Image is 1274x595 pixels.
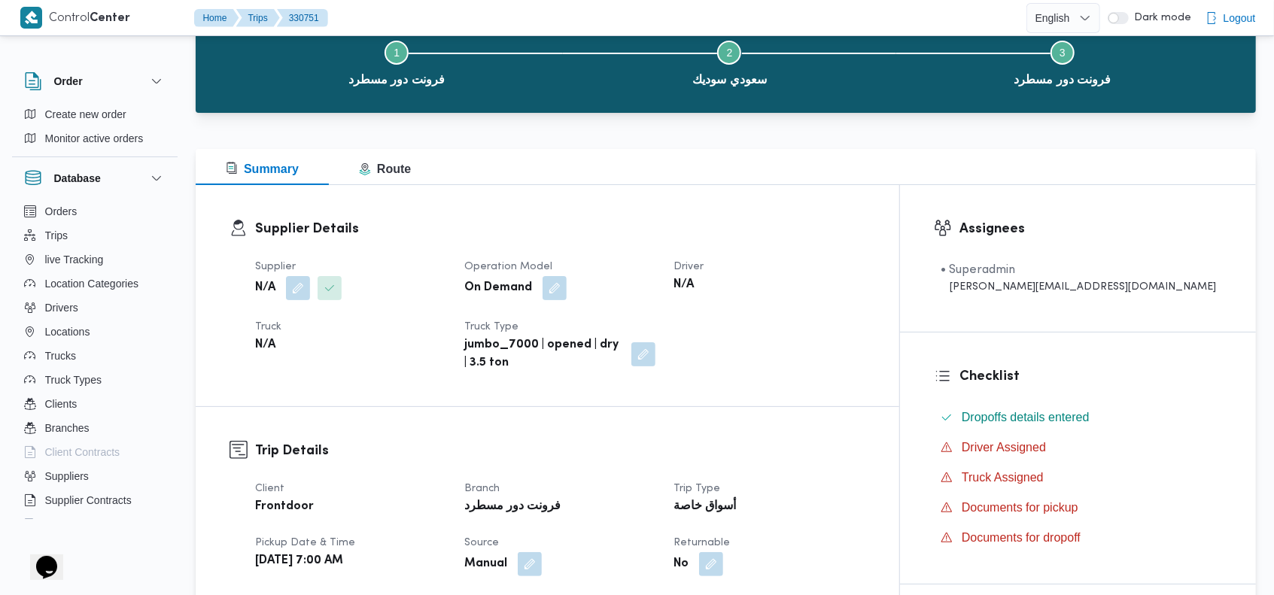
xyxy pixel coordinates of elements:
h3: Order [54,72,83,90]
h3: Supplier Details [255,219,865,239]
iframe: chat widget [15,535,63,580]
span: Locations [45,323,90,341]
span: Summary [226,162,299,175]
img: X8yXhbKr1z7QwAAAABJRU5ErkJggg== [20,7,42,29]
button: Home [194,9,239,27]
h3: Trip Details [255,441,865,461]
span: Monitor active orders [45,129,144,147]
b: No [673,555,689,573]
span: Trucks [45,347,76,365]
span: Client Contracts [45,443,120,461]
button: فرونت دور مسطرد [230,23,563,101]
span: Driver [673,262,704,272]
div: Database [12,199,178,525]
span: Dropoffs details entered [962,411,1090,423]
span: 1 [394,47,400,59]
button: Devices [18,512,172,536]
b: Frontdoor [255,498,314,516]
span: فرونت دور مسطرد [348,71,445,89]
button: سعودي سوديك [563,23,895,101]
span: Logout [1224,9,1256,27]
span: Pickup date & time [255,538,355,548]
span: Trips [45,226,68,244]
div: [PERSON_NAME][EMAIL_ADDRESS][DOMAIN_NAME] [941,279,1216,295]
span: Branch [464,484,500,493]
span: Client [255,484,284,493]
button: Drivers [18,296,172,320]
b: N/A [255,336,275,354]
div: Order [12,102,178,156]
button: Trucks [18,344,172,368]
button: فرونت دور مسطرد [896,23,1229,101]
button: Dropoffs details entered [935,405,1222,430]
button: Documents for pickup [935,496,1222,520]
span: Create new order [45,105,126,123]
button: Trips [18,223,172,247]
span: Supplier [255,262,296,272]
span: Truck Types [45,371,102,389]
span: سعودي سوديك [692,71,766,89]
button: Database [24,169,166,187]
button: 330751 [277,9,328,27]
button: Suppliers [18,464,172,488]
span: Location Categories [45,275,139,293]
button: Truck Assigned [935,466,1222,490]
span: Trip Type [673,484,720,493]
span: Branches [45,419,90,437]
h3: Assignees [959,219,1222,239]
span: • Superadmin mohamed.nabil@illa.com.eg [941,261,1216,295]
b: Center [90,13,131,24]
span: Driver Assigned [962,441,1046,454]
span: Clients [45,395,78,413]
b: N/A [255,279,275,297]
span: Driver Assigned [962,439,1046,457]
span: live Tracking [45,250,104,269]
span: Truck Type [464,322,518,332]
span: Drivers [45,299,78,317]
button: Branches [18,416,172,440]
span: Documents for pickup [962,499,1078,517]
span: Source [464,538,499,548]
button: Trips [236,9,280,27]
span: Documents for dropoff [962,529,1081,547]
button: Driver Assigned [935,436,1222,460]
b: jumbo_7000 | opened | dry | 3.5 ton [464,336,621,372]
span: 2 [727,47,733,59]
span: Orders [45,202,78,220]
span: Dropoffs details entered [962,408,1090,427]
button: Monitor active orders [18,126,172,150]
button: Locations [18,320,172,344]
button: live Tracking [18,247,172,272]
span: Truck [255,322,281,332]
span: Returnable [673,538,730,548]
button: Orders [18,199,172,223]
span: Documents for pickup [962,501,1078,514]
button: Truck Types [18,368,172,392]
b: Manual [464,555,507,573]
button: Documents for dropoff [935,526,1222,550]
h3: Checklist [959,366,1222,387]
b: On Demand [464,279,532,297]
h3: Database [54,169,101,187]
span: Suppliers [45,467,89,485]
span: 3 [1060,47,1066,59]
span: Route [359,162,411,175]
span: Truck Assigned [962,471,1044,484]
button: Logout [1200,3,1262,33]
div: • Superadmin [941,261,1216,279]
button: Supplier Contracts [18,488,172,512]
button: Order [24,72,166,90]
span: Supplier Contracts [45,491,132,509]
b: أسواق خاصة [673,498,736,516]
b: N/A [673,276,694,294]
span: Operation Model [464,262,552,272]
span: Devices [45,515,83,533]
button: Client Contracts [18,440,172,464]
button: Create new order [18,102,172,126]
span: Documents for dropoff [962,531,1081,544]
span: Dark mode [1129,12,1192,24]
b: [DATE] 7:00 AM [255,552,343,570]
b: فرونت دور مسطرد [464,498,561,516]
span: Truck Assigned [962,469,1044,487]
